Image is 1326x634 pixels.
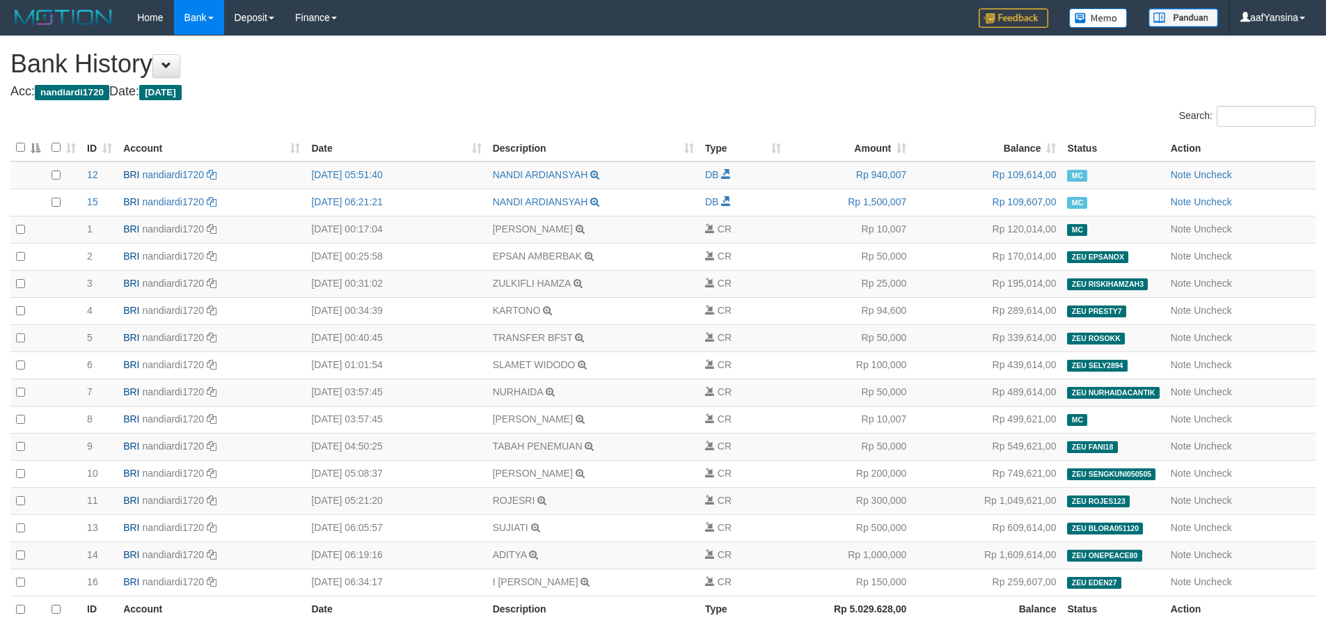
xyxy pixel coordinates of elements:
a: Uncheck [1194,386,1231,397]
td: [DATE] 06:34:17 [306,569,487,596]
a: Note [1171,196,1192,207]
span: ZEU EPSANOX [1067,251,1128,263]
th: ID [81,596,118,623]
img: Feedback.jpg [979,8,1048,28]
span: CR [718,305,732,316]
td: Rp 100,000 [787,351,912,379]
span: 8 [87,413,93,425]
span: ZEU FANI18 [1067,441,1117,453]
a: NURHAIDA [493,386,543,397]
a: Note [1171,332,1192,343]
label: Search: [1179,106,1316,127]
a: [PERSON_NAME] [493,223,573,235]
span: BRI [123,468,139,479]
td: Rp 200,000 [787,460,912,487]
a: Copy nandiardi1720 to clipboard [207,549,216,560]
td: [DATE] 03:57:45 [306,379,487,406]
span: CR [718,522,732,533]
td: Rp 749,621,00 [912,460,1061,487]
span: CR [718,223,732,235]
a: Note [1171,549,1192,560]
a: Copy nandiardi1720 to clipboard [207,278,216,289]
a: Uncheck [1194,278,1231,289]
span: Manually Checked by: aafmisel [1067,224,1087,236]
span: 11 [87,495,98,506]
a: Note [1171,413,1192,425]
a: Uncheck [1194,413,1231,425]
h4: Acc: Date: [10,85,1316,99]
a: Copy nandiardi1720 to clipboard [207,359,216,370]
span: 16 [87,576,98,587]
a: Copy nandiardi1720 to clipboard [207,576,216,587]
th: Account [118,596,306,623]
span: 14 [87,549,98,560]
td: Rp 940,007 [787,161,912,189]
a: Copy nandiardi1720 to clipboard [207,305,216,316]
a: nandiardi1720 [142,196,204,207]
span: BRI [123,549,139,560]
span: CR [718,495,732,506]
a: SUJIATI [493,522,528,533]
td: Rp 150,000 [787,569,912,596]
a: nandiardi1720 [142,332,204,343]
th: Description [487,596,700,623]
a: Copy nandiardi1720 to clipboard [207,169,216,180]
span: CR [718,278,732,289]
td: Rp 300,000 [787,487,912,514]
th: Status [1061,596,1165,623]
a: Copy nandiardi1720 to clipboard [207,223,216,235]
span: BRI [123,305,139,316]
span: CR [718,332,732,343]
th: Date: activate to sort column ascending [306,134,487,161]
span: CR [718,549,732,560]
td: Rp 259,607,00 [912,569,1061,596]
td: Rp 94,600 [787,297,912,324]
span: ZEU BLORA051120 [1067,523,1143,534]
span: BRI [123,196,139,207]
a: Uncheck [1194,305,1231,316]
th: Action [1165,596,1316,623]
span: 4 [87,305,93,316]
span: DB [705,169,718,180]
td: [DATE] 05:08:37 [306,460,487,487]
td: Rp 439,614,00 [912,351,1061,379]
a: Copy nandiardi1720 to clipboard [207,386,216,397]
a: Uncheck [1194,359,1231,370]
span: 2 [87,251,93,262]
td: [DATE] 06:19:16 [306,541,487,569]
span: BRI [123,495,139,506]
td: Rp 500,000 [787,514,912,541]
a: nandiardi1720 [142,278,204,289]
a: nandiardi1720 [142,549,204,560]
td: [DATE] 00:25:58 [306,243,487,270]
td: Rp 50,000 [787,379,912,406]
a: Uncheck [1194,495,1231,506]
span: BRI [123,413,139,425]
th: Account: activate to sort column ascending [118,134,306,161]
a: NANDI ARDIANSYAH [493,169,588,180]
a: ROJESRI [493,495,535,506]
a: Copy nandiardi1720 to clipboard [207,495,216,506]
a: Uncheck [1194,251,1231,262]
a: Note [1171,468,1192,479]
a: Uncheck [1194,223,1231,235]
a: Uncheck [1194,522,1231,533]
th: Date [306,596,487,623]
a: KARTONO [493,305,541,316]
span: BRI [123,223,139,235]
th: Action [1165,134,1316,161]
span: Manually Checked by: aafjeber [1067,414,1087,426]
td: Rp 609,614,00 [912,514,1061,541]
a: nandiardi1720 [142,359,204,370]
a: [PERSON_NAME] [493,468,573,479]
td: Rp 120,014,00 [912,216,1061,243]
span: 13 [87,522,98,533]
span: ZEU SELY2894 [1067,360,1127,372]
a: nandiardi1720 [142,413,204,425]
a: Note [1171,495,1192,506]
span: ZEU RISKIHAMZAH3 [1067,278,1148,290]
a: nandiardi1720 [142,251,204,262]
td: Rp 50,000 [787,433,912,460]
span: 12 [87,169,98,180]
a: Uncheck [1194,468,1231,479]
